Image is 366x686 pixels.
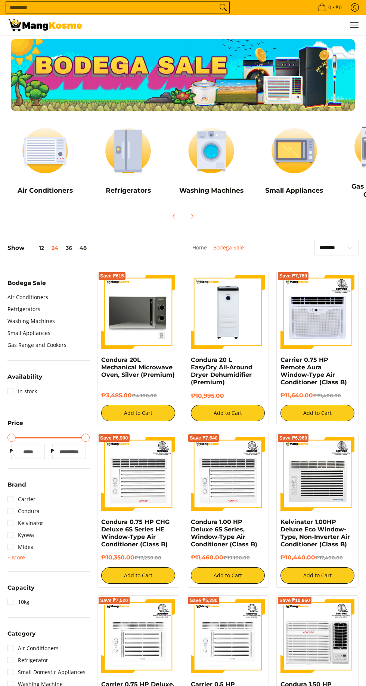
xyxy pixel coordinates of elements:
[101,567,175,584] button: Add to Cart
[7,186,83,195] h5: Air Conditioners
[101,405,175,421] button: Add to Cart
[315,555,343,561] del: ₱17,400.00
[191,437,265,511] img: Condura 1.00 HP Deluxe 6S Series, Window-Type Air Conditioner (Class B)
[192,244,207,251] a: Home
[7,447,15,455] span: ₱
[7,585,34,596] summary: Open
[191,405,265,421] button: Add to Cart
[191,599,265,673] img: Carrier 0.5 HP Deluxe Optima Green Window-Type, Non-Inverter Air Conditioner (Class B)
[7,244,90,251] h5: Show
[7,482,26,487] span: Brand
[279,598,310,603] span: Save ₱10,960
[7,327,50,339] a: Small Appliances
[166,208,182,224] button: Previous
[7,280,46,291] summary: Open
[7,374,42,385] summary: Open
[327,5,332,10] span: 0
[7,420,23,431] summary: Open
[191,554,265,561] h6: ₱11,460.00
[7,654,48,666] a: Refrigerator
[7,291,48,303] a: Air Conditioners
[7,631,35,636] span: Category
[7,529,34,541] a: Kyowa
[334,5,343,10] span: ₱0
[279,274,307,278] span: Save ₱7,760
[7,642,59,654] a: Air Conditioners
[190,436,218,440] span: Save ₱7,640
[101,554,175,561] h6: ₱10,350.00
[7,19,82,31] img: Bodega Sale l Mang Kosme: Cost-Efficient &amp; Quality Home Appliances | Page 4
[280,554,354,561] h6: ₱10,440.00
[350,15,359,35] button: Menu
[316,3,344,12] span: •
[279,436,307,440] span: Save ₱6,960
[100,274,124,278] span: Save ₱615
[101,599,175,673] img: carrier-.75hp-premium-wrac-full-view-mang-kosme
[90,122,166,179] img: Refrigerators
[7,541,34,553] a: Midea
[257,186,332,195] h5: Small Appliances
[217,2,229,13] button: Search
[191,567,265,584] button: Add to Cart
[7,339,66,351] a: Gas Range and Cookers
[7,666,86,678] a: Small Domestic Appliances
[280,518,350,548] a: Kelvinator 1.00HP Deluxe Eco Window-Type, Non-Inverter Air Conditioner (Class B)
[191,518,257,548] a: Condura 1.00 HP Deluxe 6S Series, Window-Type Air Conditioner (Class B)
[7,596,30,608] a: 10kg
[132,393,157,398] del: ₱4,100.00
[76,245,90,251] button: 48
[280,392,354,399] h6: ₱11,640.00
[101,275,175,349] img: Condura 20L Mechanical Microwave Oven, Silver (Premium)
[7,122,83,179] img: Air Conditioners
[280,567,354,584] button: Add to Cart
[213,244,244,251] a: Bodega Sale
[257,122,332,179] img: Small Appliances
[90,15,359,35] nav: Main Menu
[48,245,62,251] button: 24
[100,436,128,440] span: Save ₱6,900
[7,555,25,561] span: + More
[158,243,279,260] nav: Breadcrumbs
[90,15,359,35] ul: Customer Navigation
[257,122,332,200] a: Small Appliances Small Appliances
[7,374,42,379] span: Availability
[101,437,175,511] img: Condura 0.75 HP CHG Deluxe 6S Series HE Window-Type Air Conditioner (Class B)
[184,208,200,224] button: Next
[90,122,166,200] a: Refrigerators Refrigerators
[134,555,161,561] del: ₱17,250.00
[280,599,354,673] img: Condura 1.50 HP Remote 6X+ Series Window-Type Air Conditioner (Class B)
[7,631,35,642] summary: Open
[280,437,354,511] img: Kelvinator 1.00HP Deluxe Eco Window-Type, Non-Inverter Air Conditioner (Class B)
[101,392,175,399] h6: ₱3,485.00
[7,493,35,505] a: Carrier
[7,385,37,397] a: In stock
[7,303,40,315] a: Refrigerators
[190,598,218,603] span: Save ₱5,280
[49,447,56,455] span: ₱
[7,420,23,426] span: Price
[62,245,76,251] button: 36
[90,186,166,195] h5: Refrigerators
[280,356,347,386] a: Carrier 0.75 HP Remote Aura Window-Type Air Conditioner (Class B)
[173,122,249,200] a: Washing Machines Washing Machines
[100,598,128,603] span: Save ₱7,520
[101,356,175,378] a: Condura 20L Mechanical Microwave Oven, Silver (Premium)
[7,517,43,529] a: Kelvinator
[280,405,354,421] button: Add to Cart
[7,553,25,562] summary: Open
[7,315,55,327] a: Washing Machines
[191,275,265,349] img: https://mangkosme.com/products/condura-20-l-easydry-all-around-dryer-dehumidifier-premium
[173,186,249,195] h5: Washing Machines
[7,482,26,493] summary: Open
[7,280,46,286] span: Bodega Sale
[223,555,250,561] del: ₱19,100.00
[191,392,265,399] h6: ₱10,995.00
[24,245,48,251] button: 12
[313,393,341,398] del: ₱19,400.00
[7,505,40,517] a: Condura
[101,518,170,548] a: Condura 0.75 HP CHG Deluxe 6S Series HE Window-Type Air Conditioner (Class B)
[7,585,34,590] span: Capacity
[191,356,252,386] a: Condura 20 L EasyDry All-Around Dryer Dehumidifier (Premium)
[7,122,83,200] a: Air Conditioners Air Conditioners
